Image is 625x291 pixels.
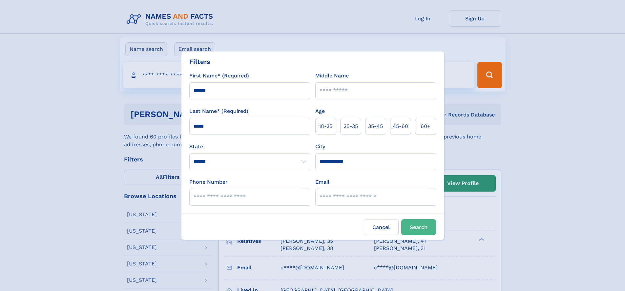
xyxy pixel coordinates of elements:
[319,122,332,130] span: 18‑25
[368,122,383,130] span: 35‑45
[364,219,399,235] label: Cancel
[315,178,329,186] label: Email
[315,107,325,115] label: Age
[189,107,248,115] label: Last Name* (Required)
[315,72,349,80] label: Middle Name
[189,178,228,186] label: Phone Number
[189,57,210,67] div: Filters
[344,122,358,130] span: 25‑35
[401,219,436,235] button: Search
[315,143,325,151] label: City
[421,122,430,130] span: 60+
[189,143,310,151] label: State
[189,72,249,80] label: First Name* (Required)
[393,122,408,130] span: 45‑60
